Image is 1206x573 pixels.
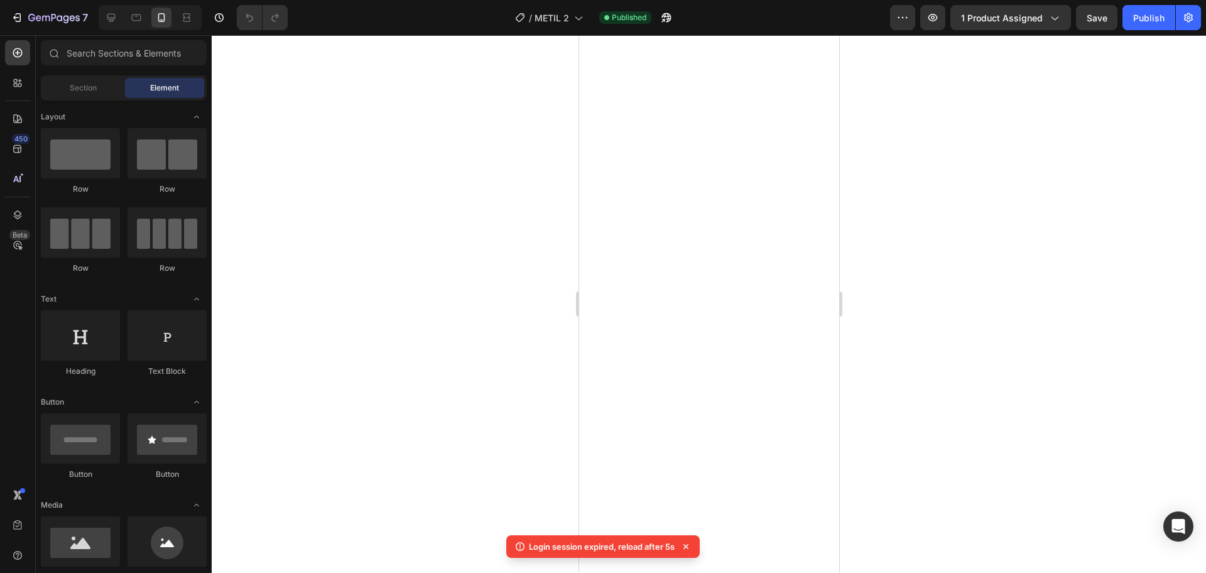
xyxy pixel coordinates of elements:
[1122,5,1175,30] button: Publish
[187,289,207,309] span: Toggle open
[70,82,97,94] span: Section
[5,5,94,30] button: 7
[41,40,207,65] input: Search Sections & Elements
[41,263,120,274] div: Row
[128,183,207,195] div: Row
[579,35,839,573] iframe: Design area
[187,392,207,412] span: Toggle open
[950,5,1071,30] button: 1 product assigned
[128,469,207,480] div: Button
[41,396,64,408] span: Button
[961,11,1043,25] span: 1 product assigned
[128,366,207,377] div: Text Block
[41,499,63,511] span: Media
[41,366,120,377] div: Heading
[41,293,57,305] span: Text
[82,10,88,25] p: 7
[187,495,207,515] span: Toggle open
[237,5,288,30] div: Undo/Redo
[187,107,207,127] span: Toggle open
[1133,11,1165,25] div: Publish
[529,540,675,553] p: Login session expired, reload after 5s
[1163,511,1193,542] div: Open Intercom Messenger
[128,263,207,274] div: Row
[1087,13,1107,23] span: Save
[41,111,65,123] span: Layout
[12,134,30,144] div: 450
[535,11,569,25] span: METIL 2
[9,230,30,240] div: Beta
[612,12,646,23] span: Published
[41,183,120,195] div: Row
[41,469,120,480] div: Button
[150,82,179,94] span: Element
[529,11,532,25] span: /
[1076,5,1117,30] button: Save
